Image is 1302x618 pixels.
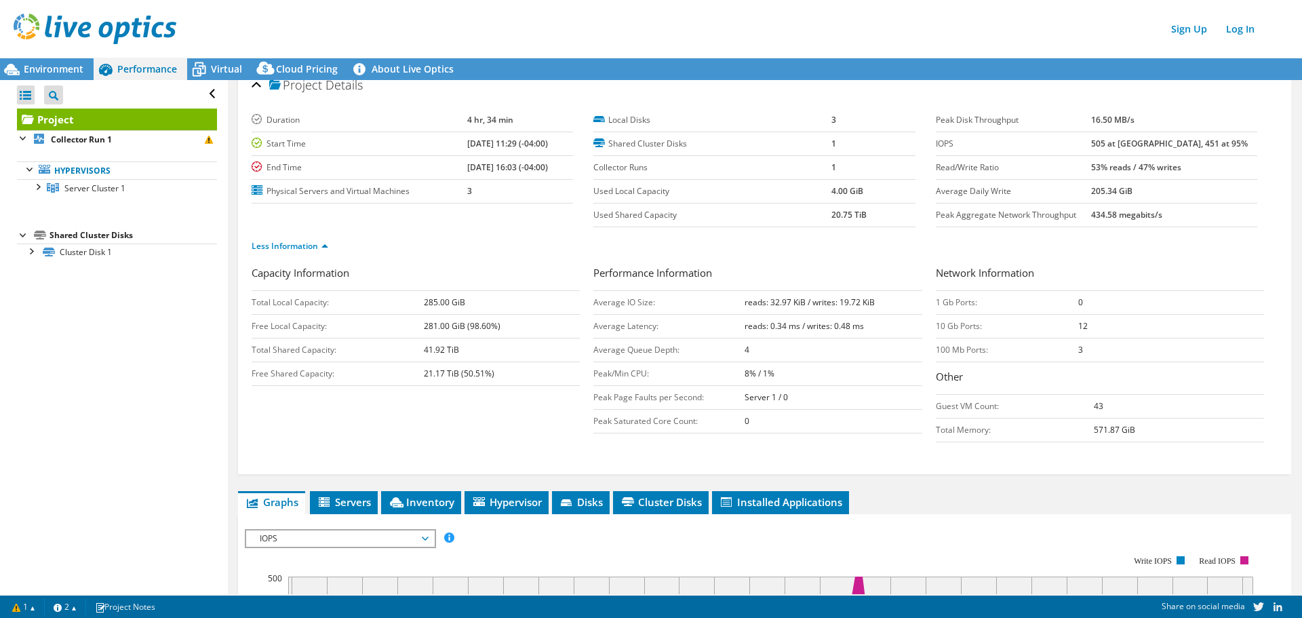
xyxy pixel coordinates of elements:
[252,240,328,252] a: Less Information
[1091,209,1162,220] b: 434.58 megabits/s
[1134,556,1172,566] text: Write IOPS
[831,185,863,197] b: 4.00 GiB
[388,495,454,509] span: Inventory
[719,495,842,509] span: Installed Applications
[325,77,363,93] span: Details
[348,58,464,80] a: About Live Optics
[17,244,217,261] a: Cluster Disk 1
[831,209,867,220] b: 20.75 TiB
[593,265,922,284] h3: Performance Information
[1091,185,1132,197] b: 205.34 GiB
[245,495,298,509] span: Graphs
[936,185,1092,198] label: Average Daily Write
[936,395,1094,419] td: Guest VM Count:
[252,185,467,198] label: Physical Servers and Virtual Machines
[745,368,774,379] b: 8% / 1%
[936,161,1092,174] label: Read/Write Ratio
[593,137,831,151] label: Shared Cluster Disks
[1199,556,1236,566] text: Read IOPS
[593,208,831,222] label: Used Shared Capacity
[936,339,1079,362] td: 100 Mb Ports:
[17,130,217,148] a: Collector Run 1
[593,339,744,362] td: Average Queue Depth:
[559,495,603,509] span: Disks
[467,114,513,125] b: 4 hr, 34 min
[317,495,371,509] span: Servers
[3,598,45,615] a: 1
[276,62,338,75] span: Cloud Pricing
[268,573,282,584] text: 500
[1094,424,1135,436] b: 571.87 GiB
[252,362,424,386] td: Free Shared Capacity:
[593,113,831,127] label: Local Disks
[252,291,424,315] td: Total Local Capacity:
[593,386,744,410] td: Peak Page Faults per Second:
[936,315,1079,339] td: 10 Gb Ports:
[424,368,494,379] b: 21.17 TiB (50.51%)
[17,179,217,197] a: Server Cluster 1
[593,291,744,315] td: Average IO Size:
[17,161,217,179] a: Hypervisors
[1219,19,1261,39] a: Log In
[24,62,83,75] span: Environment
[745,296,875,308] b: reads: 32.97 KiB / writes: 19.72 KiB
[252,315,424,339] td: Free Local Capacity:
[1164,19,1214,39] a: Sign Up
[1091,114,1135,125] b: 16.50 MB/s
[936,137,1092,151] label: IOPS
[593,410,744,433] td: Peak Saturated Core Count:
[620,495,702,509] span: Cluster Disks
[252,265,580,284] h3: Capacity Information
[17,109,217,130] a: Project
[85,598,165,615] a: Project Notes
[745,320,864,332] b: reads: 0.34 ms / writes: 0.48 ms
[50,227,217,244] div: Shared Cluster Disks
[51,134,112,145] b: Collector Run 1
[14,14,176,44] img: live_optics_svg.svg
[936,265,1264,284] h3: Network Information
[831,138,836,149] b: 1
[745,344,749,355] b: 4
[252,161,467,174] label: End Time
[1078,296,1083,308] b: 0
[424,320,500,332] b: 281.00 GiB (98.60%)
[593,362,744,386] td: Peak/Min CPU:
[252,339,424,362] td: Total Shared Capacity:
[1078,320,1088,332] b: 12
[745,391,788,403] b: Server 1 / 0
[831,114,836,125] b: 3
[1091,161,1181,173] b: 53% reads / 47% writes
[936,369,1264,387] h3: Other
[253,530,427,547] span: IOPS
[593,161,831,174] label: Collector Runs
[211,62,242,75] span: Virtual
[936,208,1092,222] label: Peak Aggregate Network Throughput
[44,598,86,615] a: 2
[593,185,831,198] label: Used Local Capacity
[936,113,1092,127] label: Peak Disk Throughput
[1078,344,1083,355] b: 3
[1162,600,1245,612] span: Share on social media
[252,137,467,151] label: Start Time
[745,415,749,427] b: 0
[831,161,836,173] b: 1
[467,185,472,197] b: 3
[64,182,125,194] span: Server Cluster 1
[593,315,744,339] td: Average Latency:
[268,594,282,605] text: 450
[117,62,177,75] span: Performance
[1094,400,1103,412] b: 43
[467,161,548,173] b: [DATE] 16:03 (-04:00)
[252,113,467,127] label: Duration
[424,296,465,308] b: 285.00 GiB
[1091,138,1248,149] b: 505 at [GEOGRAPHIC_DATA], 451 at 95%
[936,291,1079,315] td: 1 Gb Ports:
[467,138,548,149] b: [DATE] 11:29 (-04:00)
[424,344,459,355] b: 41.92 TiB
[269,79,322,92] span: Project
[936,419,1094,442] td: Total Memory:
[471,495,542,509] span: Hypervisor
